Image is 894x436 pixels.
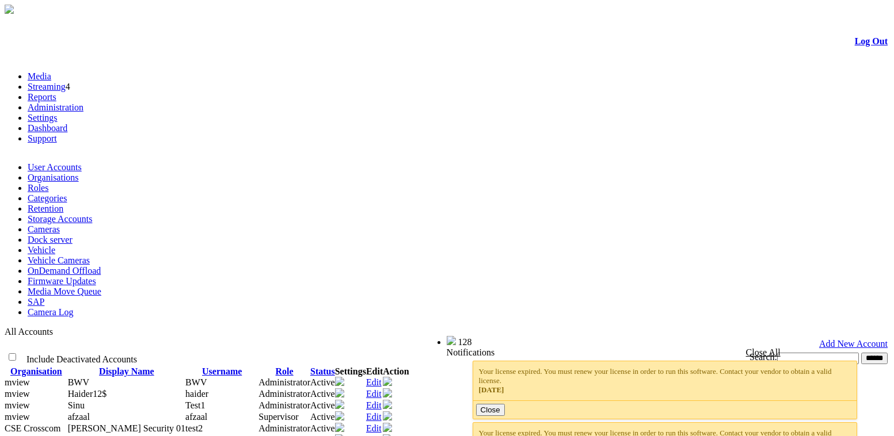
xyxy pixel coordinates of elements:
a: Vehicle [28,245,55,255]
td: Administrator [258,423,310,434]
span: Contact Method: None [68,377,89,387]
a: Dashboard [28,123,67,133]
a: Firmware Updates [28,276,96,286]
a: Close All [746,347,781,357]
span: CSE Crosscom [5,423,60,433]
td: Active [310,423,335,434]
span: test2 [185,423,203,433]
span: 4 [66,82,70,91]
a: Media [28,71,51,81]
td: Active [310,377,335,388]
td: Administrator [258,388,310,400]
a: Support [28,133,57,143]
span: Welcome, BWV (Administrator) [325,336,423,345]
a: Username [202,366,242,376]
a: Reports [28,92,56,102]
span: mview [5,377,30,387]
td: Active [310,388,335,400]
span: Contact Method: SMS and Email [68,400,85,410]
a: OnDemand Offload [28,266,101,276]
a: Organisation [10,366,62,376]
span: afzaal [185,412,207,422]
button: Close [476,404,505,416]
a: Vehicle Cameras [28,255,90,265]
a: Camera Log [28,307,74,317]
span: Test1 [185,400,205,410]
a: Cameras [28,224,60,234]
span: haider [185,389,208,399]
a: Streaming [28,82,66,91]
a: SAP [28,297,44,307]
td: Active [310,411,335,423]
a: Organisations [28,173,79,182]
span: All Accounts [5,327,53,336]
span: Contact Method: SMS and Email [68,423,185,433]
span: [DATE] [479,385,504,394]
a: Media Move Queue [28,286,101,296]
span: mview [5,412,30,422]
a: Role [276,366,294,376]
a: Log Out [855,36,888,46]
a: Settings [28,113,58,123]
a: Administration [28,102,83,112]
a: Categories [28,193,67,203]
span: BWV [185,377,207,387]
span: Contact Method: SMS and Email [68,412,90,422]
span: Include Deactivated Accounts [26,354,137,364]
div: Notifications [447,347,865,358]
td: Administrator [258,400,310,411]
a: Storage Accounts [28,214,92,224]
a: Dock server [28,235,73,244]
a: Roles [28,183,48,193]
a: User Accounts [28,162,82,172]
a: Status [310,366,335,376]
span: Contact Method: SMS and Email [68,389,107,399]
span: 128 [458,337,472,347]
div: Your license expired. You must renew your license in order to run this software. Contact your ven... [479,367,851,395]
img: bell25.png [447,336,456,345]
a: Retention [28,204,63,213]
a: Display Name [99,366,154,376]
td: Active [310,400,335,411]
img: arrow-3.png [5,5,14,14]
span: mview [5,400,30,410]
td: Supervisor [258,411,310,423]
td: Administrator [258,377,310,388]
span: mview [5,389,30,399]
